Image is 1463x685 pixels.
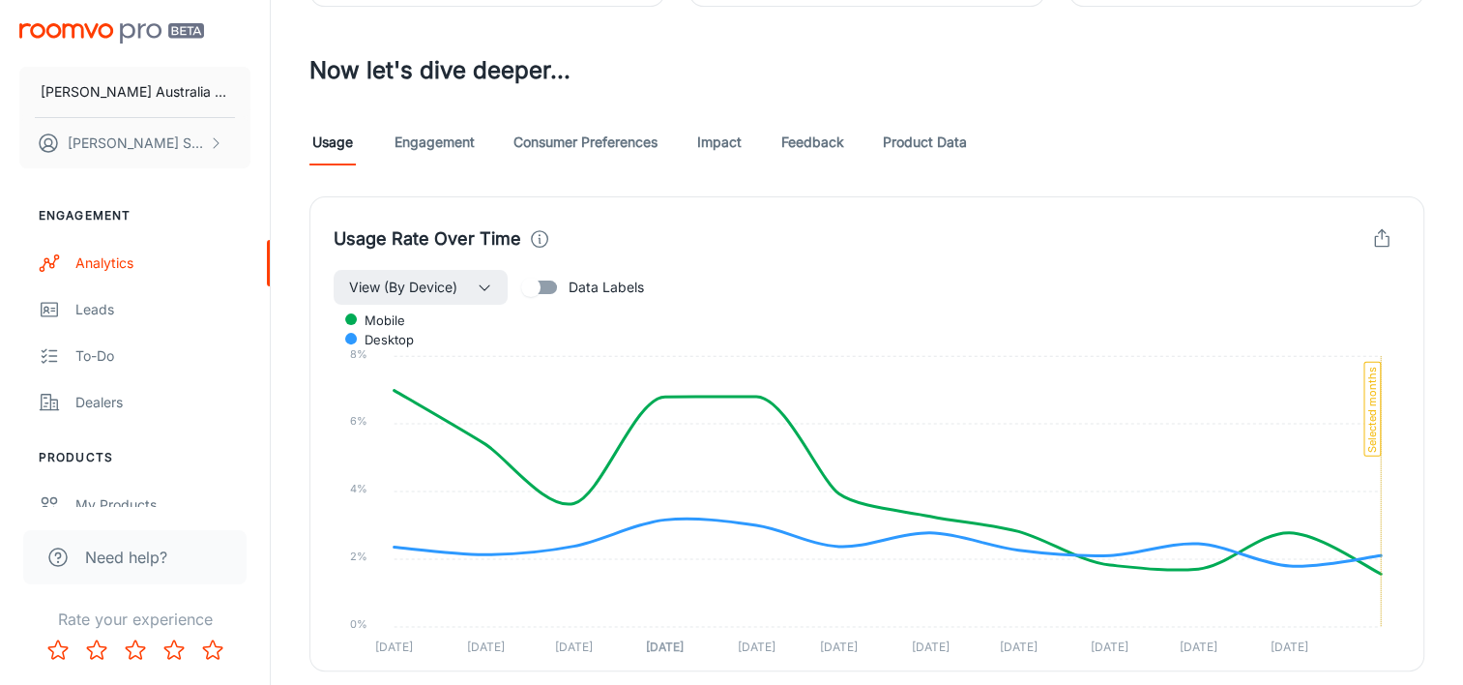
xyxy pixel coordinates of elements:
div: Leads [75,299,250,320]
tspan: 2% [350,550,367,563]
button: Rate 5 star [193,631,232,670]
a: Feedback [781,119,844,165]
tspan: 8% [350,346,367,360]
a: Product Data [883,119,967,165]
tspan: [DATE] [911,640,949,654]
div: To-do [75,345,250,367]
button: [PERSON_NAME] Australia Commercial [19,67,250,117]
p: [PERSON_NAME] Slight [68,133,204,154]
tspan: [DATE] [555,640,593,654]
button: Rate 1 star [39,631,77,670]
tspan: [DATE] [1271,640,1308,654]
tspan: 4% [350,482,367,495]
div: Dealers [75,392,250,413]
div: Analytics [75,253,250,274]
span: desktop [350,331,414,348]
button: Rate 2 star [77,631,116,670]
span: View (By Device) [349,276,457,299]
a: Usage [309,119,356,165]
h4: Usage Rate Over Time [334,225,521,253]
p: Rate your experience [15,608,254,631]
span: mobile [350,312,405,329]
span: Data Labels [569,277,644,298]
img: Roomvo PRO Beta [19,23,204,44]
tspan: [DATE] [820,640,858,654]
tspan: [DATE] [738,640,775,654]
tspan: [DATE] [467,640,505,654]
tspan: [DATE] [1000,640,1038,654]
button: View (By Device) [334,270,508,305]
button: Rate 4 star [155,631,193,670]
tspan: 0% [350,617,367,631]
a: Engagement [395,119,475,165]
tspan: [DATE] [646,640,684,654]
button: [PERSON_NAME] Slight [19,118,250,168]
tspan: [DATE] [1091,640,1128,654]
tspan: [DATE] [1180,640,1217,654]
tspan: [DATE] [375,640,413,654]
div: My Products [75,494,250,516]
span: Need help? [85,546,167,569]
a: Impact [696,119,743,165]
button: Rate 3 star [116,631,155,670]
p: [PERSON_NAME] Australia Commercial [41,81,229,103]
a: Consumer Preferences [513,119,658,165]
tspan: 6% [350,414,367,428]
h3: Now let's dive deeper... [309,53,1424,88]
